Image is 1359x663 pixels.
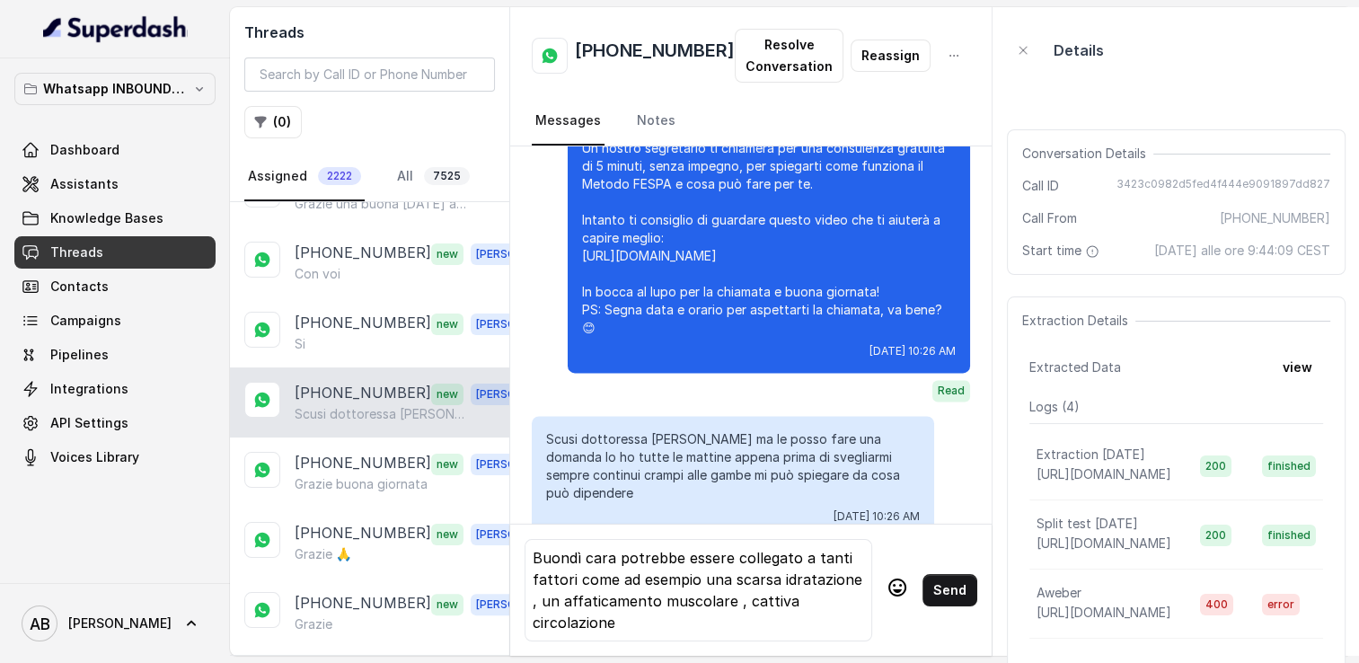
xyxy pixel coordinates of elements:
span: [DATE] 10:26 AM [834,509,920,524]
span: Extraction Details [1022,312,1135,330]
nav: Tabs [532,97,970,146]
span: new [431,594,463,615]
span: new [431,384,463,405]
a: Assistants [14,168,216,200]
a: Assigned2222 [244,153,365,201]
span: new [431,524,463,545]
p: Whatsapp INBOUND Workspace [43,78,187,100]
a: Knowledge Bases [14,202,216,234]
p: [PHONE_NUMBER] [295,522,431,545]
p: Extraction [DATE] [1037,446,1145,464]
div: Buondì cara potrebbe essere collegato a tanti fattori come ad esempio una scarsa idratazione , un... [533,547,864,633]
input: Search by Call ID or Phone Number [244,57,495,92]
button: Resolve Conversation [735,29,843,83]
p: Grazie una buona [DATE] a lei [295,195,467,213]
span: [URL][DOMAIN_NAME] [1037,605,1171,620]
span: finished [1262,455,1316,477]
p: Details [1054,40,1104,61]
span: 2222 [318,167,361,185]
p: Scusi dottoressa [PERSON_NAME] ma le posso fare una domanda Io ho tutte le mattine appena prima d... [546,430,920,502]
span: 3423c0982d5fed4f444e9091897dd827 [1116,177,1330,195]
span: Knowledge Bases [50,209,163,227]
span: Campaigns [50,312,121,330]
p: Scusi dottoressa [PERSON_NAME] ma le posso fare una domanda Io ho tutte le mattine appena prima d... [295,405,467,423]
button: Send [922,574,977,606]
span: Conversation Details [1022,145,1153,163]
a: All7525 [393,153,473,201]
span: new [431,454,463,475]
p: Split test [DATE] [1037,515,1138,533]
a: Voices Library [14,441,216,473]
button: Whatsapp INBOUND Workspace [14,73,216,105]
p: [PHONE_NUMBER] [295,452,431,475]
p: Grazie buona giornata [295,475,428,493]
button: view [1272,351,1323,384]
img: light.svg [43,14,188,43]
span: Integrations [50,380,128,398]
p: Grazie [295,615,332,633]
span: Assistants [50,175,119,193]
a: Pipelines [14,339,216,371]
span: Call From [1022,209,1077,227]
a: Notes [633,97,679,146]
a: Contacts [14,270,216,303]
span: [PERSON_NAME] [471,384,571,405]
span: 200 [1200,455,1231,477]
span: Read [932,380,970,402]
span: [URL][DOMAIN_NAME] [1037,466,1171,482]
span: Pipelines [50,346,109,364]
p: Aweber [1037,584,1081,602]
a: Integrations [14,373,216,405]
p: [PHONE_NUMBER] [295,242,431,265]
span: [PERSON_NAME] [471,524,571,545]
span: [PERSON_NAME] [471,314,571,335]
span: [PERSON_NAME] [471,243,571,265]
span: Call ID [1022,177,1059,195]
span: new [431,243,463,265]
span: error [1262,594,1300,615]
span: [PERSON_NAME] [68,614,172,632]
p: [PHONE_NUMBER] [295,592,431,615]
span: Start time [1022,242,1103,260]
span: Voices Library [50,448,139,466]
span: new [431,314,463,335]
a: Campaigns [14,305,216,337]
span: [URL][DOMAIN_NAME] [1037,535,1171,551]
a: API Settings [14,407,216,439]
h2: [PHONE_NUMBER] [575,38,735,74]
span: finished [1262,525,1316,546]
nav: Tabs [244,153,495,201]
button: Reassign [851,40,931,72]
text: AB [30,614,50,633]
span: Extracted Data [1029,358,1121,376]
a: Threads [14,236,216,269]
span: [PERSON_NAME] [471,454,571,475]
span: [DATE] 10:26 AM [869,344,956,358]
span: [PHONE_NUMBER] [1220,209,1330,227]
span: 200 [1200,525,1231,546]
span: Threads [50,243,103,261]
a: Dashboard [14,134,216,166]
span: [DATE] alle ore 9:44:09 CEST [1154,242,1330,260]
p: Grazie 🙏 [295,545,351,563]
span: Dashboard [50,141,119,159]
h2: Threads [244,22,495,43]
p: Con voi [295,265,340,283]
p: Perfetto, ti confermo la chiamata per [DATE] alle 10:00! Un nostro segretario ti chiamerà per una... [582,103,956,337]
span: 400 [1200,594,1233,615]
span: [PERSON_NAME] [471,594,571,615]
p: Si [295,335,305,353]
p: Logs ( 4 ) [1029,398,1323,416]
span: API Settings [50,414,128,432]
p: [PHONE_NUMBER] [295,312,431,335]
button: (0) [244,106,302,138]
a: [PERSON_NAME] [14,598,216,649]
span: 7525 [424,167,470,185]
span: Contacts [50,278,109,296]
a: Messages [532,97,604,146]
p: [PHONE_NUMBER] [295,382,431,405]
